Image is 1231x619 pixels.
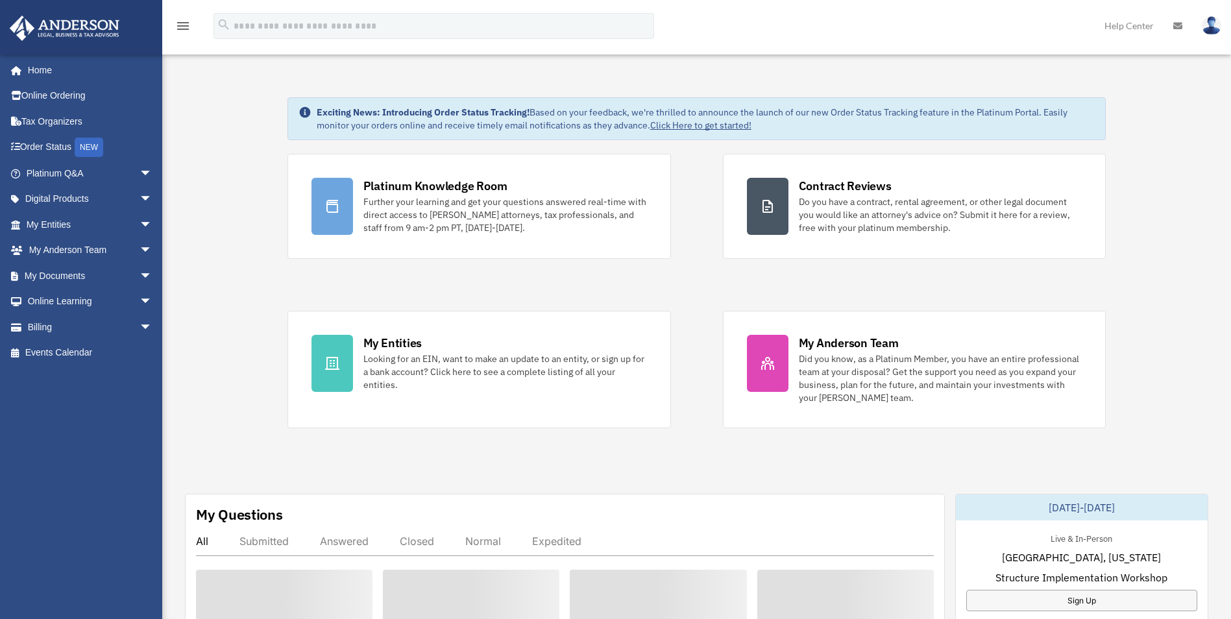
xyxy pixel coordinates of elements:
span: arrow_drop_down [140,314,165,341]
div: Looking for an EIN, want to make an update to an entity, or sign up for a bank account? Click her... [363,352,647,391]
span: Structure Implementation Workshop [995,570,1167,585]
div: Expedited [532,535,581,548]
a: Home [9,57,165,83]
a: Online Learningarrow_drop_down [9,289,172,315]
a: Order StatusNEW [9,134,172,161]
a: My Anderson Teamarrow_drop_down [9,237,172,263]
a: Click Here to get started! [650,119,751,131]
a: Digital Productsarrow_drop_down [9,186,172,212]
a: Contract Reviews Do you have a contract, rental agreement, or other legal document you would like... [723,154,1106,259]
div: Do you have a contract, rental agreement, or other legal document you would like an attorney's ad... [799,195,1082,234]
span: [GEOGRAPHIC_DATA], [US_STATE] [1002,550,1161,565]
a: Platinum Knowledge Room Further your learning and get your questions answered real-time with dire... [287,154,671,259]
div: Closed [400,535,434,548]
a: menu [175,23,191,34]
div: Did you know, as a Platinum Member, you have an entire professional team at your disposal? Get th... [799,352,1082,404]
img: User Pic [1202,16,1221,35]
div: Live & In-Person [1040,531,1123,544]
div: Normal [465,535,501,548]
div: My Anderson Team [799,335,899,351]
div: NEW [75,138,103,157]
div: My Entities [363,335,422,351]
div: My Questions [196,505,283,524]
span: arrow_drop_down [140,263,165,289]
a: My Documentsarrow_drop_down [9,263,172,289]
a: My Anderson Team Did you know, as a Platinum Member, you have an entire professional team at your... [723,311,1106,428]
div: Based on your feedback, we're thrilled to announce the launch of our new Order Status Tracking fe... [317,106,1095,132]
a: My Entities Looking for an EIN, want to make an update to an entity, or sign up for a bank accoun... [287,311,671,428]
strong: Exciting News: Introducing Order Status Tracking! [317,106,530,118]
div: Platinum Knowledge Room [363,178,507,194]
div: [DATE]-[DATE] [956,494,1208,520]
a: Tax Organizers [9,108,172,134]
span: arrow_drop_down [140,186,165,213]
span: arrow_drop_down [140,212,165,238]
span: arrow_drop_down [140,289,165,315]
img: Anderson Advisors Platinum Portal [6,16,123,41]
a: My Entitiesarrow_drop_down [9,212,172,237]
span: arrow_drop_down [140,160,165,187]
a: Billingarrow_drop_down [9,314,172,340]
a: Events Calendar [9,340,172,366]
span: arrow_drop_down [140,237,165,264]
div: Answered [320,535,369,548]
i: search [217,18,231,32]
div: All [196,535,208,548]
a: Platinum Q&Aarrow_drop_down [9,160,172,186]
i: menu [175,18,191,34]
div: Further your learning and get your questions answered real-time with direct access to [PERSON_NAM... [363,195,647,234]
div: Contract Reviews [799,178,892,194]
a: Online Ordering [9,83,172,109]
a: Sign Up [966,590,1197,611]
div: Submitted [239,535,289,548]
